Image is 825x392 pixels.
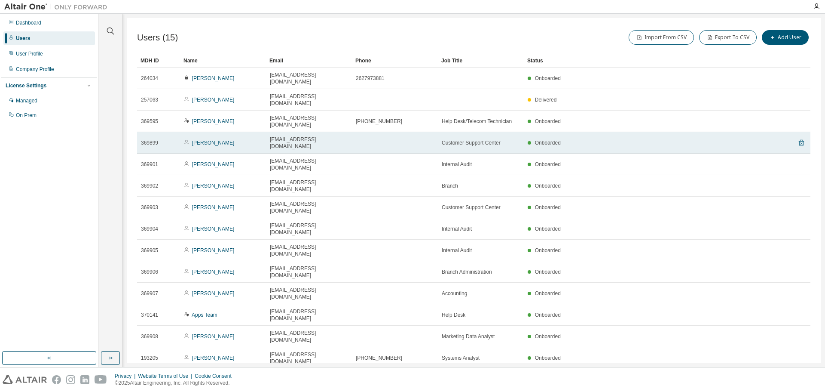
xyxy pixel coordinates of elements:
[535,140,561,146] span: Onboarded
[535,118,561,124] span: Onboarded
[270,179,348,193] span: [EMAIL_ADDRESS][DOMAIN_NAME]
[270,222,348,236] span: [EMAIL_ADDRESS][DOMAIN_NAME]
[192,247,235,253] a: [PERSON_NAME]
[356,75,385,82] span: 2627973881
[535,75,561,81] span: Onboarded
[270,287,348,300] span: [EMAIL_ADDRESS][DOMAIN_NAME]
[355,54,434,68] div: Phone
[141,139,158,146] span: 369899
[95,375,107,384] img: youtube.svg
[141,75,158,82] span: 264034
[535,226,561,232] span: Onboarded
[141,333,158,340] span: 369908
[192,97,235,103] a: [PERSON_NAME]
[442,290,467,297] span: Accounting
[442,204,501,211] span: Customer Support Center
[535,247,561,253] span: Onboarded
[141,225,158,232] span: 369904
[270,71,348,85] span: [EMAIL_ADDRESS][DOMAIN_NAME]
[141,204,158,211] span: 369903
[535,204,561,210] span: Onboarded
[192,312,217,318] a: Apps Team
[535,290,561,296] span: Onboarded
[66,375,75,384] img: instagram.svg
[141,161,158,168] span: 369901
[141,290,158,297] span: 369907
[195,373,236,380] div: Cookie Consent
[269,54,348,68] div: Email
[141,54,177,68] div: MDH ID
[4,3,112,11] img: Altair One
[192,183,235,189] a: [PERSON_NAME]
[141,118,158,125] span: 369595
[16,35,30,42] div: Users
[141,182,158,189] span: 369902
[192,140,235,146] a: [PERSON_NAME]
[270,244,348,257] span: [EMAIL_ADDRESS][DOMAIN_NAME]
[527,54,766,68] div: Status
[138,373,195,380] div: Website Terms of Use
[442,225,472,232] span: Internal Audit
[141,269,158,275] span: 369906
[3,375,47,384] img: altair_logo.svg
[270,114,348,128] span: [EMAIL_ADDRESS][DOMAIN_NAME]
[442,312,465,318] span: Help Desk
[52,375,61,384] img: facebook.svg
[192,226,235,232] a: [PERSON_NAME]
[192,355,235,361] a: [PERSON_NAME]
[115,373,138,380] div: Privacy
[442,118,512,125] span: Help Desk/Telecom Technician
[535,333,561,340] span: Onboarded
[16,19,41,26] div: Dashboard
[270,265,348,279] span: [EMAIL_ADDRESS][DOMAIN_NAME]
[192,161,235,167] a: [PERSON_NAME]
[16,112,37,119] div: On Prem
[270,201,348,214] span: [EMAIL_ADDRESS][DOMAIN_NAME]
[141,96,158,103] span: 257063
[16,97,37,104] div: Managed
[141,355,158,361] span: 193205
[270,351,348,365] span: [EMAIL_ADDRESS][DOMAIN_NAME]
[270,330,348,343] span: [EMAIL_ADDRESS][DOMAIN_NAME]
[270,93,348,107] span: [EMAIL_ADDRESS][DOMAIN_NAME]
[535,269,561,275] span: Onboarded
[699,30,757,45] button: Export To CSV
[192,75,235,81] a: [PERSON_NAME]
[141,312,158,318] span: 370141
[16,50,43,57] div: User Profile
[356,118,402,125] span: [PHONE_NUMBER]
[629,30,694,45] button: Import From CSV
[270,136,348,150] span: [EMAIL_ADDRESS][DOMAIN_NAME]
[442,182,458,189] span: Branch
[183,54,263,68] div: Name
[192,118,235,124] a: [PERSON_NAME]
[535,183,561,189] span: Onboarded
[762,30,809,45] button: Add User
[115,380,237,387] p: © 2025 Altair Engineering, Inc. All Rights Reserved.
[442,333,495,340] span: Marketing Data Analyst
[192,333,235,340] a: [PERSON_NAME]
[442,269,492,275] span: Branch Administration
[535,355,561,361] span: Onboarded
[441,54,520,68] div: Job Title
[80,375,89,384] img: linkedin.svg
[535,312,561,318] span: Onboarded
[192,290,235,296] a: [PERSON_NAME]
[442,161,472,168] span: Internal Audit
[16,66,54,73] div: Company Profile
[442,247,472,254] span: Internal Audit
[192,269,235,275] a: [PERSON_NAME]
[137,33,178,43] span: Users (15)
[192,204,235,210] a: [PERSON_NAME]
[6,82,46,89] div: License Settings
[442,139,501,146] span: Customer Support Center
[356,355,402,361] span: [PHONE_NUMBER]
[270,308,348,322] span: [EMAIL_ADDRESS][DOMAIN_NAME]
[442,355,480,361] span: Systems Analyst
[270,157,348,171] span: [EMAIL_ADDRESS][DOMAIN_NAME]
[535,161,561,167] span: Onboarded
[141,247,158,254] span: 369905
[535,97,557,103] span: Delivered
